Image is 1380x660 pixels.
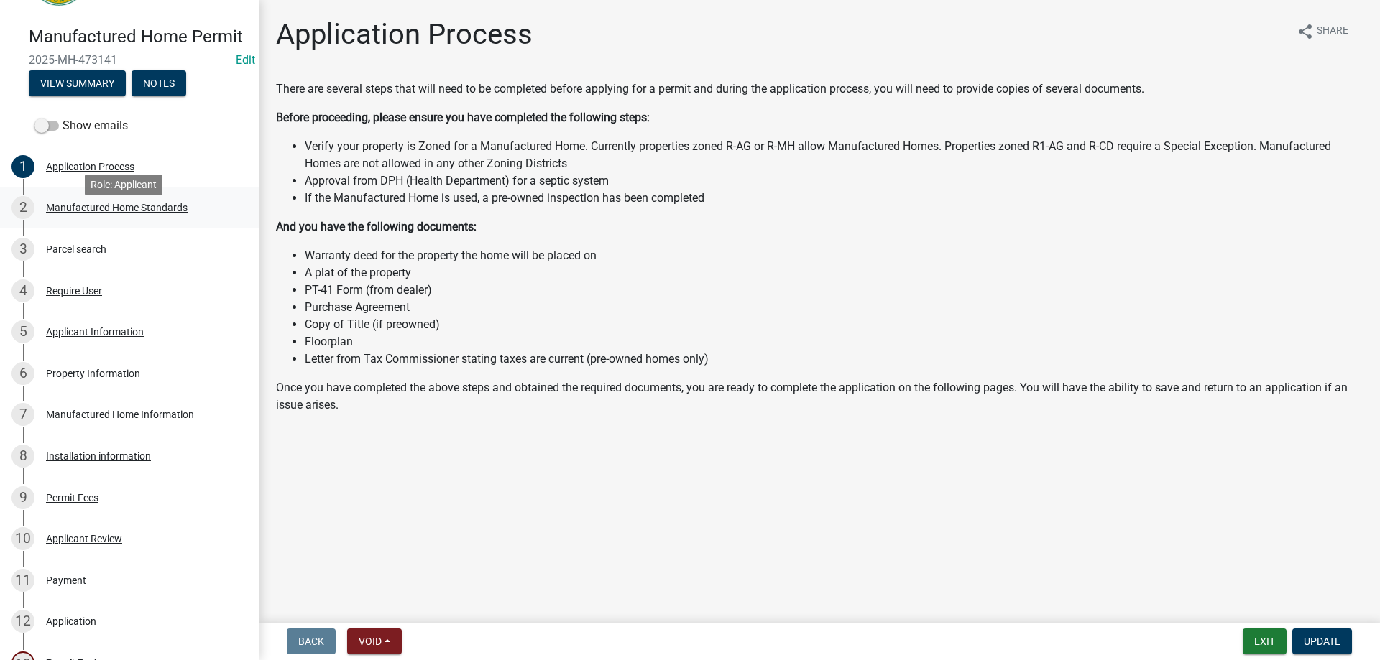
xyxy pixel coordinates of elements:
[305,299,1363,316] li: Purchase Agreement
[236,53,255,67] a: Edit
[287,628,336,654] button: Back
[359,636,382,647] span: Void
[46,409,194,419] div: Manufactured Home Information
[11,445,34,468] div: 8
[11,155,34,178] div: 1
[276,80,1363,98] p: There are several steps that will need to be completed before applying for a permit and during th...
[29,53,230,67] span: 2025-MH-473141
[276,379,1363,414] p: Once you have completed the above steps and obtained the required documents, you are ready to com...
[1292,628,1352,654] button: Update
[132,70,186,96] button: Notes
[305,172,1363,190] li: Approval from DPH (Health Department) for a septic system
[305,282,1363,299] li: PT-41 Form (from dealer)
[276,111,650,124] strong: Before proceeding, please ensure you have completed the following steps:
[11,320,34,343] div: 5
[29,70,126,96] button: View Summary
[1285,17,1360,45] button: shareShare
[298,636,324,647] span: Back
[11,279,34,302] div: 4
[11,238,34,261] div: 3
[46,534,122,544] div: Applicant Review
[46,162,134,172] div: Application Process
[46,286,102,296] div: Require User
[347,628,402,654] button: Void
[46,203,188,213] div: Manufactured Home Standards
[46,327,144,337] div: Applicant Information
[11,196,34,219] div: 2
[46,493,98,503] div: Permit Fees
[305,264,1363,282] li: A plat of the property
[46,575,86,585] div: Payment
[11,610,34,633] div: 12
[276,220,477,233] strong: And you have the following documents:
[305,316,1363,333] li: Copy of Title (if preowned)
[1304,636,1340,647] span: Update
[305,247,1363,264] li: Warranty deed for the property the home will be placed on
[29,78,126,90] wm-modal-confirm: Summary
[236,53,255,67] wm-modal-confirm: Edit Application Number
[11,569,34,592] div: 11
[11,362,34,385] div: 6
[305,190,1363,207] li: If the Manufactured Home is used, a pre-owned inspection has been completed
[11,527,34,550] div: 10
[305,350,1363,368] li: Letter from Tax Commissioner stating taxes are current (pre-owned homes only)
[132,78,186,90] wm-modal-confirm: Notes
[305,333,1363,350] li: Floorplan
[276,17,533,52] h1: Application Process
[11,403,34,426] div: 7
[29,27,247,47] h4: Manufactured Home Permit
[1297,23,1314,40] i: share
[46,451,151,461] div: Installation information
[46,368,140,378] div: Property Information
[305,138,1363,172] li: Verify your property is Zoned for a Manufactured Home. Currently properties zoned R-AG or R-MH al...
[85,175,162,195] div: Role: Applicant
[1243,628,1287,654] button: Exit
[11,486,34,509] div: 9
[46,616,96,626] div: Application
[34,117,128,134] label: Show emails
[1317,23,1348,40] span: Share
[46,244,106,254] div: Parcel search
